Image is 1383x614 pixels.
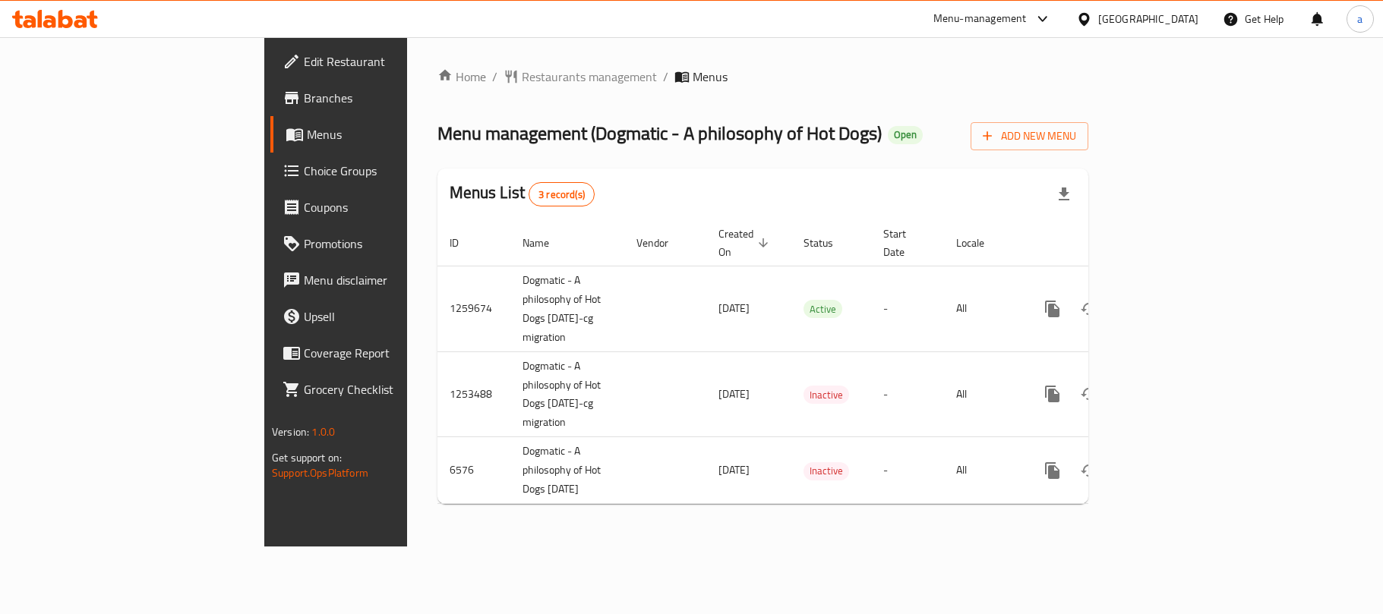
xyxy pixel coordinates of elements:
[1034,452,1071,489] button: more
[1071,291,1107,327] button: Change Status
[437,220,1192,505] table: enhanced table
[272,463,368,483] a: Support.OpsPlatform
[888,126,923,144] div: Open
[804,386,849,404] span: Inactive
[510,351,624,437] td: Dogmatic - A philosophy of Hot Dogs [DATE]-cg migration
[718,460,750,480] span: [DATE]
[804,386,849,404] div: Inactive
[883,225,926,261] span: Start Date
[956,234,1004,252] span: Locale
[1046,176,1082,213] div: Export file
[693,68,728,86] span: Menus
[1071,452,1107,489] button: Change Status
[437,68,1088,86] nav: breadcrumb
[304,380,483,398] span: Grocery Checklist
[529,187,594,202] span: 3 record(s)
[450,234,478,252] span: ID
[871,351,944,437] td: -
[1357,11,1362,27] span: a
[437,116,882,150] span: Menu management ( Dogmatic - A philosophy of Hot Dogs )
[272,422,309,442] span: Version:
[804,234,853,252] span: Status
[270,80,495,116] a: Branches
[944,266,1022,351] td: All
[272,448,342,468] span: Get support on:
[804,462,849,480] span: Inactive
[1071,376,1107,412] button: Change Status
[270,335,495,371] a: Coverage Report
[636,234,688,252] span: Vendor
[304,235,483,253] span: Promotions
[270,225,495,262] a: Promotions
[944,437,1022,504] td: All
[871,437,944,504] td: -
[270,371,495,408] a: Grocery Checklist
[971,122,1088,150] button: Add New Menu
[270,298,495,335] a: Upsell
[304,52,483,71] span: Edit Restaurant
[1034,291,1071,327] button: more
[304,344,483,362] span: Coverage Report
[304,307,483,326] span: Upsell
[1098,11,1198,27] div: [GEOGRAPHIC_DATA]
[871,266,944,351] td: -
[510,266,624,351] td: Dogmatic - A philosophy of Hot Dogs [DATE]-cg migration
[270,189,495,225] a: Coupons
[983,127,1076,146] span: Add New Menu
[944,351,1022,437] td: All
[270,116,495,153] a: Menus
[1034,376,1071,412] button: more
[718,298,750,318] span: [DATE]
[804,300,842,318] div: Active
[663,68,668,86] li: /
[522,68,657,86] span: Restaurants management
[304,198,483,216] span: Coupons
[718,225,773,261] span: Created On
[304,89,483,107] span: Branches
[529,182,595,206] div: Total records count
[311,422,335,442] span: 1.0.0
[270,43,495,80] a: Edit Restaurant
[804,301,842,318] span: Active
[510,437,624,504] td: Dogmatic - A philosophy of Hot Dogs [DATE]
[1022,220,1192,266] th: Actions
[933,10,1027,28] div: Menu-management
[304,162,483,180] span: Choice Groups
[307,125,483,143] span: Menus
[888,128,923,141] span: Open
[270,262,495,298] a: Menu disclaimer
[504,68,657,86] a: Restaurants management
[718,384,750,404] span: [DATE]
[523,234,569,252] span: Name
[304,271,483,289] span: Menu disclaimer
[450,181,595,206] h2: Menus List
[804,462,849,480] div: Inactive
[270,153,495,189] a: Choice Groups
